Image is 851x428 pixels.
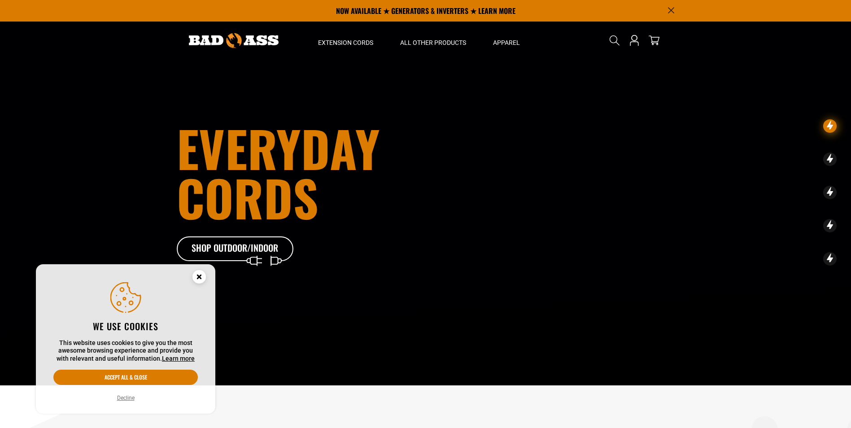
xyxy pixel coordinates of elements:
[387,22,480,59] summary: All Other Products
[162,355,195,362] a: Learn more
[607,33,622,48] summary: Search
[53,320,198,332] h2: We use cookies
[53,339,198,363] p: This website uses cookies to give you the most awesome browsing experience and provide you with r...
[53,370,198,385] button: Accept all & close
[480,22,533,59] summary: Apparel
[493,39,520,47] span: Apparel
[400,39,466,47] span: All Other Products
[305,22,387,59] summary: Extension Cords
[177,236,293,262] a: Shop Outdoor/Indoor
[189,33,279,48] img: Bad Ass Extension Cords
[114,393,137,402] button: Decline
[318,39,373,47] span: Extension Cords
[36,264,215,414] aside: Cookie Consent
[177,123,476,222] h1: Everyday cords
